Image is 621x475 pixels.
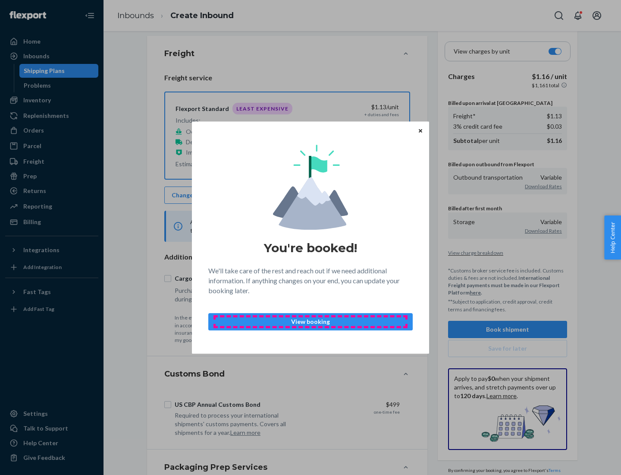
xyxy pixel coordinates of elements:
p: We'll take care of the rest and reach out if we need additional information. If anything changes ... [208,266,413,296]
button: View booking [208,313,413,330]
h1: You're booked! [264,240,357,256]
button: Close [416,126,425,135]
img: svg+xml,%3Csvg%20viewBox%3D%220%200%20174%20197%22%20fill%3D%22none%22%20xmlns%3D%22http%3A%2F%2F... [273,145,348,230]
p: View booking [216,317,405,326]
